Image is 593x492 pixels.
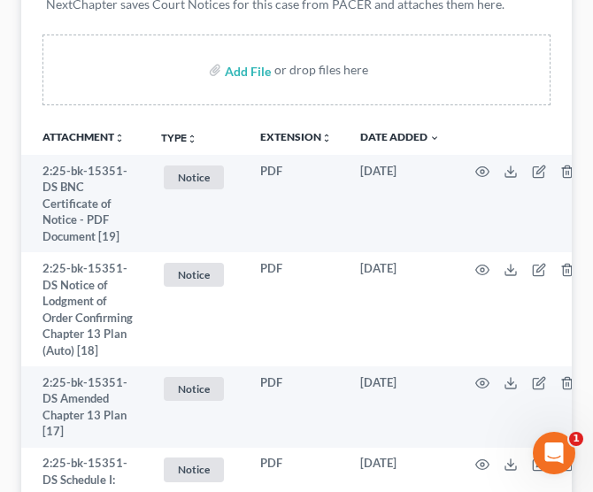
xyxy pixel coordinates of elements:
[164,377,224,401] span: Notice
[260,130,332,143] a: Extensionunfold_more
[246,366,346,448] td: PDF
[346,366,454,448] td: [DATE]
[161,133,197,144] button: TYPEunfold_more
[360,130,440,143] a: Date Added expand_more
[161,260,232,289] a: Notice
[164,457,224,481] span: Notice
[161,163,232,192] a: Notice
[21,155,147,252] td: 2:25-bk-15351-DS BNC Certificate of Notice - PDF Document [19]
[346,155,454,252] td: [DATE]
[161,374,232,404] a: Notice
[346,252,454,366] td: [DATE]
[321,133,332,143] i: unfold_more
[164,263,224,287] span: Notice
[274,61,368,79] div: or drop files here
[187,134,197,144] i: unfold_more
[429,133,440,143] i: expand_more
[21,366,147,448] td: 2:25-bk-15351-DS Amended Chapter 13 Plan [17]
[246,252,346,366] td: PDF
[246,155,346,252] td: PDF
[114,133,125,143] i: unfold_more
[533,432,575,474] iframe: Intercom live chat
[21,252,147,366] td: 2:25-bk-15351-DS Notice of Lodgment of Order Confirming Chapter 13 Plan (Auto) [18]
[569,432,583,446] span: 1
[164,165,224,189] span: Notice
[42,130,125,143] a: Attachmentunfold_more
[161,455,232,484] a: Notice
